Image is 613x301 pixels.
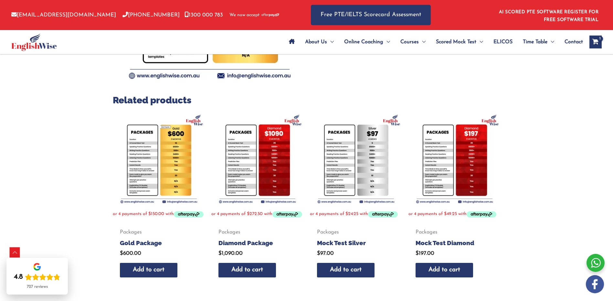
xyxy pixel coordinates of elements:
[547,31,554,53] span: Menu Toggle
[493,31,513,53] span: ELICOS
[495,5,602,26] aside: Header Widget 1
[284,31,583,53] nav: Site Navigation: Main Menu
[416,251,419,256] span: $
[120,263,177,277] a: Add to cart: “Gold Package”
[27,284,48,289] div: 727 reviews
[11,33,57,51] img: cropped-ew-logo
[120,251,123,256] span: $
[113,94,501,106] h2: Related products
[218,251,222,256] span: $
[523,31,547,53] span: Time Table
[218,263,276,277] a: Add to cart: “Diamond Package”
[317,251,334,256] bdi: 97.00
[113,113,205,205] img: Gold Package
[416,263,473,277] a: Add to cart: “Mock Test Diamond”
[476,31,483,53] span: Menu Toggle
[436,31,476,53] span: Scored Mock Test
[122,12,180,18] a: [PHONE_NUMBER]
[120,251,141,256] bdi: 600.00
[300,31,339,53] a: About UsMenu Toggle
[218,251,243,256] bdi: 1,090.00
[317,239,394,247] h2: Mock Test Silver
[317,263,375,277] a: Add to cart: “Mock Test Silver”
[14,273,23,282] div: 4.8
[120,239,197,247] h2: Gold Package
[419,31,426,53] span: Menu Toggle
[416,251,434,256] bdi: 197.00
[229,12,259,18] span: We now accept
[339,31,395,53] a: Online CoachingMenu Toggle
[565,31,583,53] span: Contact
[586,275,604,293] img: white-facebook.png
[218,229,296,236] span: Packages
[310,113,402,205] img: Mock Test Silver
[400,31,419,53] span: Courses
[218,239,296,247] h2: Diamond Package
[431,31,488,53] a: Scored Mock TestMenu Toggle
[317,239,394,250] a: Mock Test Silver
[14,273,60,282] div: Rating: 4.8 out of 5
[185,12,223,18] a: 1300 000 783
[589,36,602,48] a: View Shopping Cart, 1 items
[305,31,327,53] span: About Us
[559,31,583,53] a: Contact
[317,251,320,256] span: $
[317,229,394,236] span: Packages
[416,229,493,236] span: Packages
[395,31,431,53] a: CoursesMenu Toggle
[327,31,334,53] span: Menu Toggle
[218,239,296,250] a: Diamond Package
[211,113,303,205] img: Diamond Package
[408,113,501,205] img: Mock Test Diamond
[120,229,197,236] span: Packages
[120,239,197,250] a: Gold Package
[416,239,493,247] h2: Mock Test Diamond
[518,31,559,53] a: Time TableMenu Toggle
[499,10,599,22] a: AI SCORED PTE SOFTWARE REGISTER FOR FREE SOFTWARE TRIAL
[416,239,493,250] a: Mock Test Diamond
[311,5,431,25] a: Free PTE/IELTS Scorecard Assessment
[344,31,383,53] span: Online Coaching
[11,12,116,18] a: [EMAIL_ADDRESS][DOMAIN_NAME]
[261,13,279,17] img: Afterpay-Logo
[383,31,390,53] span: Menu Toggle
[488,31,518,53] a: ELICOS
